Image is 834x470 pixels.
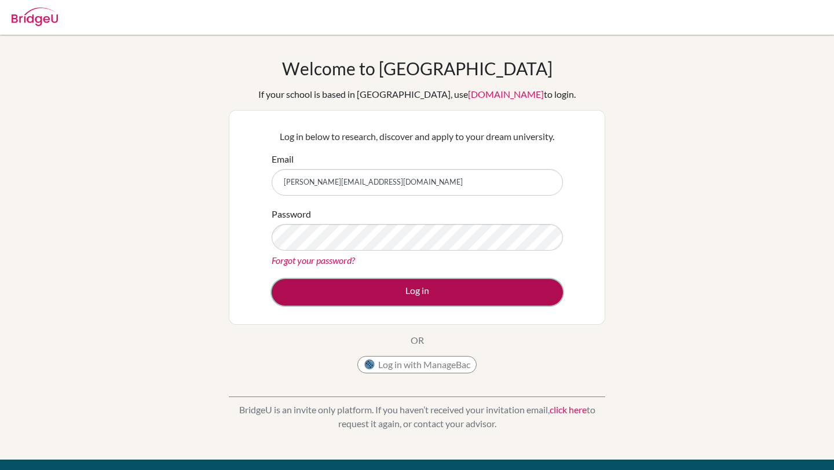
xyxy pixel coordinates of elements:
[272,255,355,266] a: Forgot your password?
[258,87,576,101] div: If your school is based in [GEOGRAPHIC_DATA], use to login.
[12,8,58,26] img: Bridge-U
[229,403,605,431] p: BridgeU is an invite only platform. If you haven’t received your invitation email, to request it ...
[282,58,553,79] h1: Welcome to [GEOGRAPHIC_DATA]
[468,89,544,100] a: [DOMAIN_NAME]
[272,207,311,221] label: Password
[272,130,563,144] p: Log in below to research, discover and apply to your dream university.
[272,152,294,166] label: Email
[272,279,563,306] button: Log in
[357,356,477,373] button: Log in with ManageBac
[411,333,424,347] p: OR
[550,404,587,415] a: click here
